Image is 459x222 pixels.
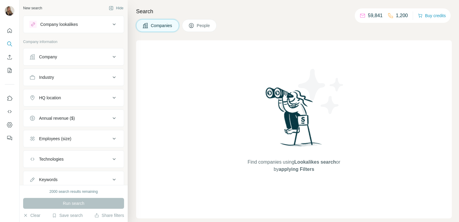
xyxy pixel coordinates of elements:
div: Industry [39,74,54,80]
span: Lookalikes search [294,159,336,165]
button: Technologies [23,152,124,166]
img: Surfe Illustration - Woman searching with binoculars [263,86,325,153]
button: Dashboard [5,119,14,130]
div: HQ location [39,95,61,101]
div: 2000 search results remaining [50,189,98,194]
button: Hide [105,4,128,13]
button: HQ location [23,91,124,105]
div: Keywords [39,177,57,183]
p: 59,841 [368,12,383,19]
button: My lists [5,65,14,76]
button: Quick start [5,25,14,36]
div: Annual revenue ($) [39,115,75,121]
span: People [197,23,211,29]
button: Clear [23,212,40,218]
button: Keywords [23,172,124,187]
div: Employees (size) [39,136,71,142]
button: Search [5,39,14,49]
button: Use Surfe on LinkedIn [5,93,14,104]
p: 1,200 [396,12,408,19]
button: Share filters [94,212,124,218]
div: Technologies [39,156,64,162]
button: Feedback [5,133,14,143]
button: Industry [23,70,124,85]
button: Enrich CSV [5,52,14,63]
span: Find companies using or by [246,159,342,173]
h4: Search [136,7,452,16]
button: Company [23,50,124,64]
img: Surfe Illustration - Stars [294,64,348,119]
span: Companies [151,23,173,29]
div: Company lookalikes [40,21,78,27]
button: Company lookalikes [23,17,124,32]
button: Use Surfe API [5,106,14,117]
p: Company information [23,39,124,45]
button: Buy credits [418,11,446,20]
img: Avatar [5,6,14,16]
div: Company [39,54,57,60]
button: Annual revenue ($) [23,111,124,125]
button: Employees (size) [23,131,124,146]
span: applying Filters [279,167,314,172]
button: Save search [52,212,83,218]
div: New search [23,5,42,11]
